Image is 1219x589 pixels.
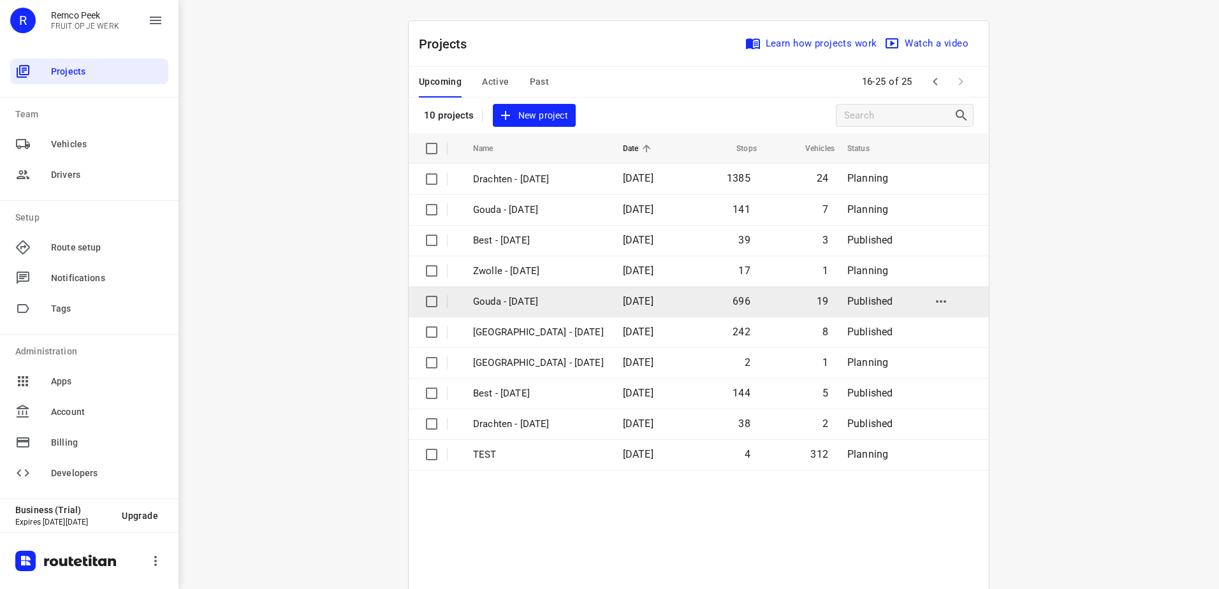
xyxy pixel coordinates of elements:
[10,296,168,321] div: Tags
[733,295,750,307] span: 696
[847,387,893,399] span: Published
[473,203,604,217] p: Gouda - Friday
[923,69,948,94] span: Previous Page
[847,172,888,184] span: Planning
[623,448,653,460] span: [DATE]
[738,234,750,246] span: 39
[623,265,653,277] span: [DATE]
[847,203,888,215] span: Planning
[623,418,653,430] span: [DATE]
[51,272,163,285] span: Notifications
[10,59,168,84] div: Projects
[493,104,576,127] button: New project
[738,265,750,277] span: 17
[623,356,653,368] span: [DATE]
[847,326,893,338] span: Published
[473,141,510,156] span: Name
[10,131,168,157] div: Vehicles
[51,10,119,20] p: Remco Peek
[733,326,750,338] span: 242
[419,74,462,90] span: Upcoming
[473,233,604,248] p: Best - Friday
[473,172,604,187] p: Drachten - Monday
[822,387,828,399] span: 5
[727,172,750,184] span: 1385
[822,356,828,368] span: 1
[623,234,653,246] span: [DATE]
[623,295,653,307] span: [DATE]
[822,265,828,277] span: 1
[847,141,886,156] span: Status
[847,356,888,368] span: Planning
[857,68,918,96] span: 16-25 of 25
[15,345,168,358] p: Administration
[822,326,828,338] span: 8
[15,108,168,121] p: Team
[473,264,604,279] p: Zwolle - Friday
[51,302,163,316] span: Tags
[51,168,163,182] span: Drivers
[738,418,750,430] span: 38
[817,295,828,307] span: 19
[10,162,168,187] div: Drivers
[847,295,893,307] span: Published
[51,138,163,151] span: Vehicles
[10,8,36,33] div: R
[51,467,163,480] span: Developers
[623,141,655,156] span: Date
[733,387,750,399] span: 144
[15,505,112,515] p: Business (Trial)
[530,74,550,90] span: Past
[473,417,604,432] p: Drachten - Thursday
[51,65,163,78] span: Projects
[112,504,168,527] button: Upgrade
[10,265,168,291] div: Notifications
[954,108,973,123] div: Search
[500,108,568,124] span: New project
[51,375,163,388] span: Apps
[10,399,168,425] div: Account
[822,203,828,215] span: 7
[10,460,168,486] div: Developers
[745,356,750,368] span: 2
[482,74,509,90] span: Active
[424,110,474,121] p: 10 projects
[10,368,168,394] div: Apps
[51,22,119,31] p: FRUIT OP JE WERK
[733,203,750,215] span: 141
[623,203,653,215] span: [DATE]
[473,447,604,462] p: TEST
[473,325,604,340] p: Zwolle - Thursday
[51,405,163,419] span: Account
[623,326,653,338] span: [DATE]
[51,436,163,449] span: Billing
[847,234,893,246] span: Published
[10,430,168,455] div: Billing
[810,448,828,460] span: 312
[473,294,604,309] p: Gouda - Thursday
[948,69,974,94] span: Next Page
[720,141,757,156] span: Stops
[51,241,163,254] span: Route setup
[122,511,158,521] span: Upgrade
[745,448,750,460] span: 4
[847,418,893,430] span: Published
[473,356,604,370] p: Antwerpen - Thursday
[822,418,828,430] span: 2
[15,211,168,224] p: Setup
[822,234,828,246] span: 3
[15,518,112,527] p: Expires [DATE][DATE]
[847,448,888,460] span: Planning
[10,235,168,260] div: Route setup
[623,387,653,399] span: [DATE]
[844,106,954,126] input: Search projects
[847,265,888,277] span: Planning
[789,141,835,156] span: Vehicles
[473,386,604,401] p: Best - Thursday
[623,172,653,184] span: [DATE]
[817,172,828,184] span: 24
[419,34,478,54] p: Projects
